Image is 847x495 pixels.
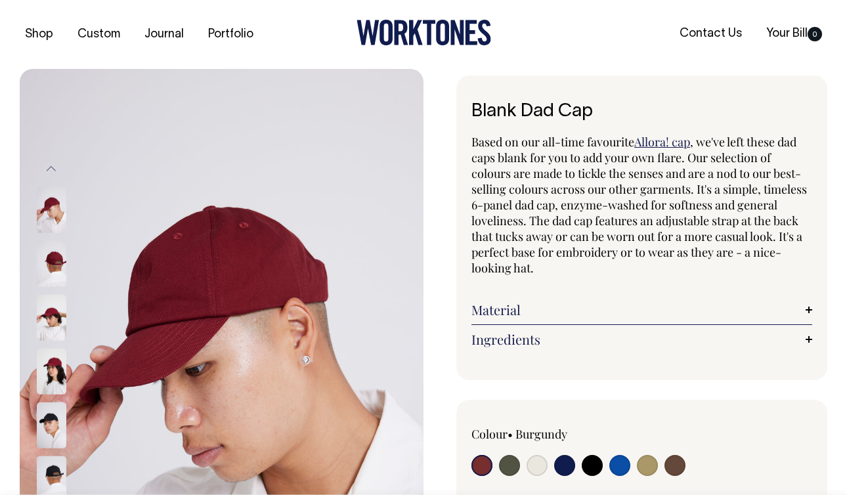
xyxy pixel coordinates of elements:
span: • [508,426,513,442]
a: Portfolio [203,24,259,45]
a: Material [471,302,812,318]
span: , we've left these dad caps blank for you to add your own flare. Our selection of colours are mad... [471,134,807,276]
h1: Blank Dad Cap [471,102,812,122]
a: Journal [139,24,189,45]
a: Your Bill0 [761,23,827,45]
button: Previous [41,154,61,183]
a: Shop [20,24,58,45]
a: Ingredients [471,332,812,347]
img: burgundy [37,187,66,233]
img: black [37,402,66,448]
a: Allora! cap [634,134,690,150]
a: Custom [72,24,125,45]
a: Contact Us [674,23,747,45]
img: burgundy [37,241,66,287]
span: 0 [808,27,822,41]
img: burgundy [37,295,66,341]
span: Based on our all-time favourite [471,134,634,150]
img: burgundy [37,349,66,395]
label: Burgundy [515,426,567,442]
div: Colour [471,426,608,442]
